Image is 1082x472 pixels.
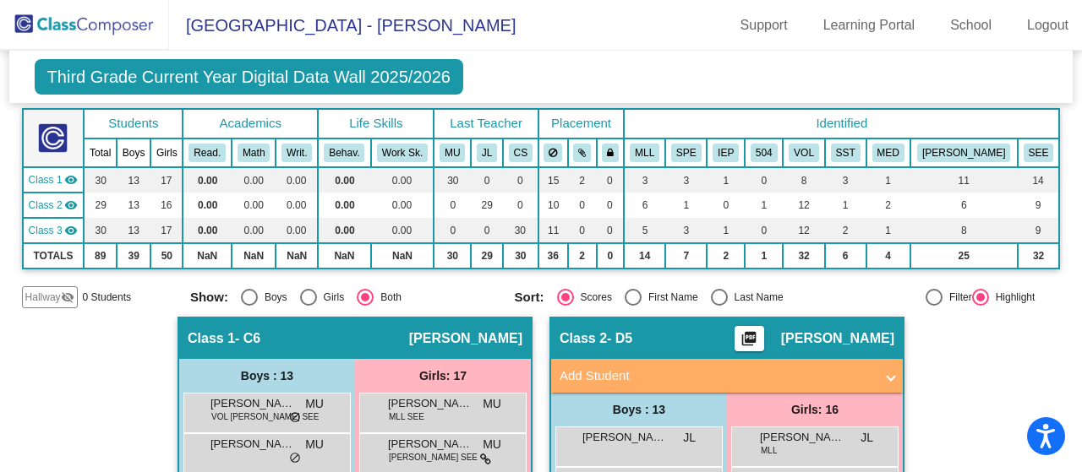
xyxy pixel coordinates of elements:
[150,167,183,193] td: 17
[745,167,783,193] td: 0
[238,144,270,162] button: Math
[289,411,301,425] span: do_not_disturb_alt
[538,243,568,269] td: 36
[538,193,568,218] td: 10
[281,144,312,162] button: Writ.
[665,138,707,167] th: Speech Only
[761,444,777,457] span: MLL
[1024,144,1054,162] button: SEE
[783,193,824,218] td: 12
[707,138,745,167] th: Individualized Education Plan-Resource + Services
[825,218,866,243] td: 2
[568,218,597,243] td: 0
[538,218,568,243] td: 11
[29,198,63,213] span: Class 2
[582,429,667,446] span: [PERSON_NAME]
[371,243,434,269] td: NaN
[183,109,318,138] th: Academics
[183,193,232,218] td: 0.00
[183,167,232,193] td: 0.00
[276,218,318,243] td: 0.00
[707,243,745,269] td: 2
[232,243,276,269] td: NaN
[471,193,503,218] td: 29
[117,193,150,218] td: 13
[434,193,471,218] td: 0
[305,436,324,453] span: MU
[1018,243,1060,269] td: 32
[483,436,501,453] span: MU
[831,144,861,162] button: SST
[84,167,117,193] td: 30
[538,138,568,167] th: Keep away students
[866,218,910,243] td: 1
[727,393,903,426] div: Girls: 16
[783,167,824,193] td: 8
[607,330,632,347] span: - D5
[190,290,228,305] span: Show:
[29,223,63,238] span: Class 3
[707,218,745,243] td: 1
[84,218,117,243] td: 30
[568,167,597,193] td: 2
[23,167,85,193] td: Michaela Urias - C6
[276,167,318,193] td: 0.00
[61,290,74,304] mat-icon: visibility_off
[276,193,318,218] td: 0.00
[324,144,364,162] button: Behav.
[1018,218,1060,243] td: 9
[735,326,764,351] button: Print Students Details
[318,109,434,138] th: Life Skills
[483,395,501,413] span: MU
[434,138,471,167] th: Michaela Urias
[232,167,276,193] td: 0.00
[318,218,370,243] td: 0.00
[866,167,910,193] td: 1
[783,218,824,243] td: 12
[745,193,783,218] td: 1
[713,144,739,162] button: IEP
[624,218,665,243] td: 5
[150,193,183,218] td: 16
[434,218,471,243] td: 0
[117,218,150,243] td: 13
[910,243,1018,269] td: 25
[917,144,1010,162] button: [PERSON_NAME]
[503,138,538,167] th: Carlee Smith
[728,290,784,305] div: Last Name
[739,330,759,354] mat-icon: picture_as_pdf
[630,144,659,162] button: MLL
[568,193,597,218] td: 0
[305,395,324,413] span: MU
[389,451,478,464] span: [PERSON_NAME] SEE
[574,290,612,305] div: Scores
[188,330,235,347] span: Class 1
[910,167,1018,193] td: 11
[64,224,78,237] mat-icon: visibility
[84,109,183,138] th: Students
[783,243,824,269] td: 32
[117,243,150,269] td: 39
[471,243,503,269] td: 29
[910,218,1018,243] td: 8
[866,193,910,218] td: 2
[642,290,698,305] div: First Name
[872,144,904,162] button: MED
[389,410,424,423] span: MLL SEE
[789,144,819,162] button: VOL
[371,193,434,218] td: 0.00
[409,330,522,347] span: [PERSON_NAME]
[318,193,370,218] td: 0.00
[937,12,1005,39] a: School
[289,452,301,465] span: do_not_disturb_alt
[23,193,85,218] td: Jessica Lanzafame - D5
[551,393,727,426] div: Boys : 13
[551,359,903,393] mat-expansion-panel-header: Add Student
[371,218,434,243] td: 0.00
[538,109,625,138] th: Placement
[665,243,707,269] td: 7
[371,167,434,193] td: 0.00
[781,330,894,347] span: [PERSON_NAME]
[683,429,696,447] span: JL
[597,138,625,167] th: Keep with teacher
